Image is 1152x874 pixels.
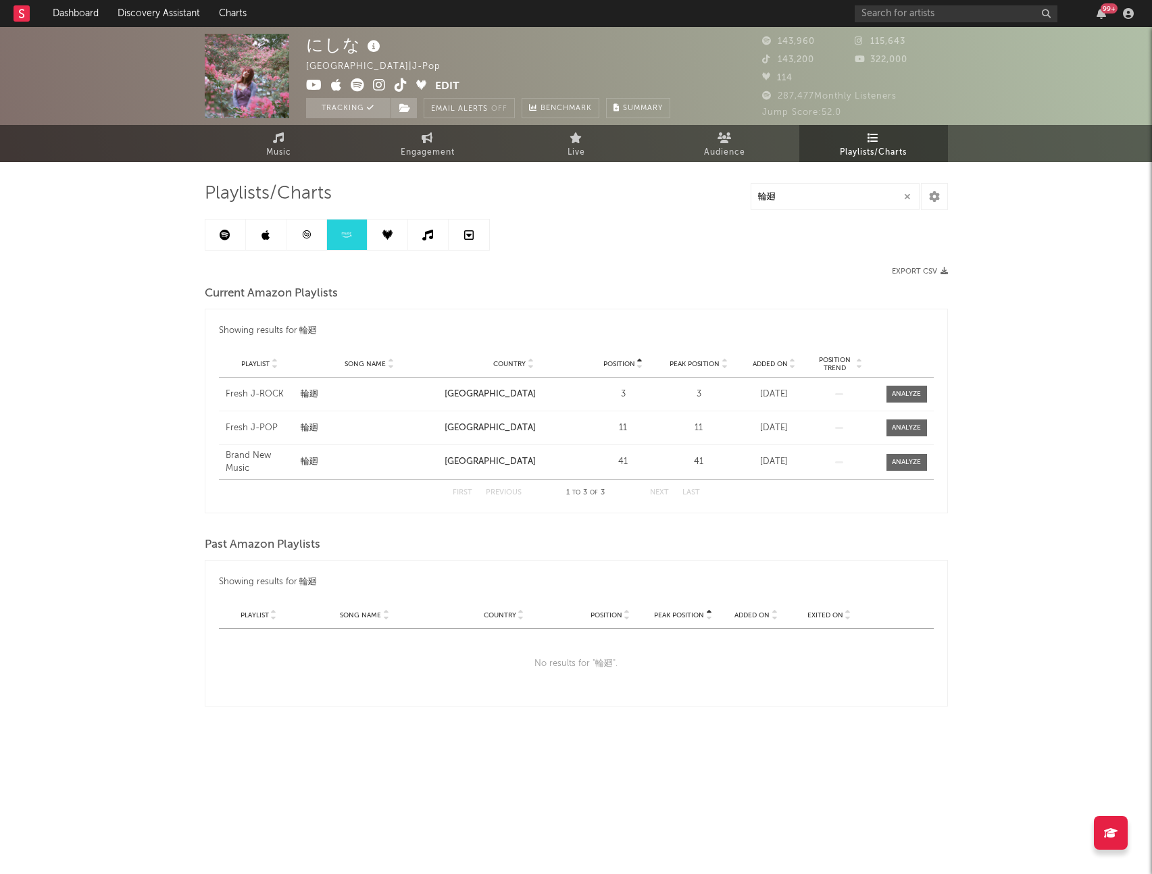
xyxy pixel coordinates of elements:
[353,125,502,162] a: Engagement
[590,490,598,496] span: of
[522,98,599,118] a: Benchmark
[799,125,948,162] a: Playlists/Charts
[205,186,332,202] span: Playlists/Charts
[445,421,582,435] div: [GEOGRAPHIC_DATA]
[762,92,897,101] span: 287,477 Monthly Listeners
[606,98,670,118] button: Summary
[807,611,843,619] span: Exited On
[491,105,507,113] em: Off
[299,323,317,339] div: 輪廻
[740,421,809,435] div: [DATE]
[670,360,720,368] span: Peak Position
[664,455,733,469] div: 41
[892,267,948,276] button: Export CSV
[654,611,704,619] span: Peak Position
[301,455,438,469] a: 輪廻
[650,489,669,496] button: Next
[762,55,814,64] span: 143,200
[751,183,920,210] input: Search Playlists/Charts
[306,34,384,56] div: にしな
[266,145,291,161] span: Music
[301,388,438,401] a: 輪廻
[493,360,526,368] span: Country
[651,125,799,162] a: Audience
[753,360,788,368] span: Added On
[840,145,907,161] span: Playlists/Charts
[435,78,459,95] button: Edit
[589,421,658,435] div: 11
[589,388,658,401] div: 3
[301,421,438,435] a: 輪廻
[241,611,269,619] span: Playlist
[740,455,809,469] div: [DATE]
[401,145,455,161] span: Engagement
[502,125,651,162] a: Live
[603,360,635,368] span: Position
[734,611,770,619] span: Added On
[306,59,456,75] div: [GEOGRAPHIC_DATA] | J-Pop
[623,105,663,112] span: Summary
[445,455,582,469] div: [GEOGRAPHIC_DATA]
[226,421,295,435] a: Fresh J-POP
[486,489,522,496] button: Previous
[682,489,700,496] button: Last
[762,108,841,117] span: Jump Score: 52.0
[855,55,907,64] span: 322,000
[704,145,745,161] span: Audience
[589,455,658,469] div: 41
[205,286,338,302] span: Current Amazon Playlists
[241,360,270,368] span: Playlist
[1101,3,1118,14] div: 99 +
[484,611,516,619] span: Country
[219,574,934,590] div: Showing results for
[572,490,580,496] span: to
[568,145,585,161] span: Live
[299,574,317,590] div: 輪廻
[226,449,295,475] a: Brand New Music
[816,356,855,372] span: Position Trend
[345,360,386,368] span: Song Name
[219,629,934,699] div: No results for " 輪廻 ".
[219,323,934,339] div: Showing results for
[664,388,733,401] div: 3
[740,388,809,401] div: [DATE]
[424,98,515,118] button: Email AlertsOff
[453,489,472,496] button: First
[855,5,1057,22] input: Search for artists
[855,37,905,46] span: 115,643
[205,537,320,553] span: Past Amazon Playlists
[664,421,733,435] div: 11
[1097,8,1106,19] button: 99+
[762,37,815,46] span: 143,960
[205,125,353,162] a: Music
[762,74,793,82] span: 114
[541,101,592,117] span: Benchmark
[549,485,623,501] div: 1 3 3
[306,98,391,118] button: Tracking
[591,611,622,619] span: Position
[340,611,381,619] span: Song Name
[445,388,582,401] div: [GEOGRAPHIC_DATA]
[226,388,295,401] a: Fresh J-ROCK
